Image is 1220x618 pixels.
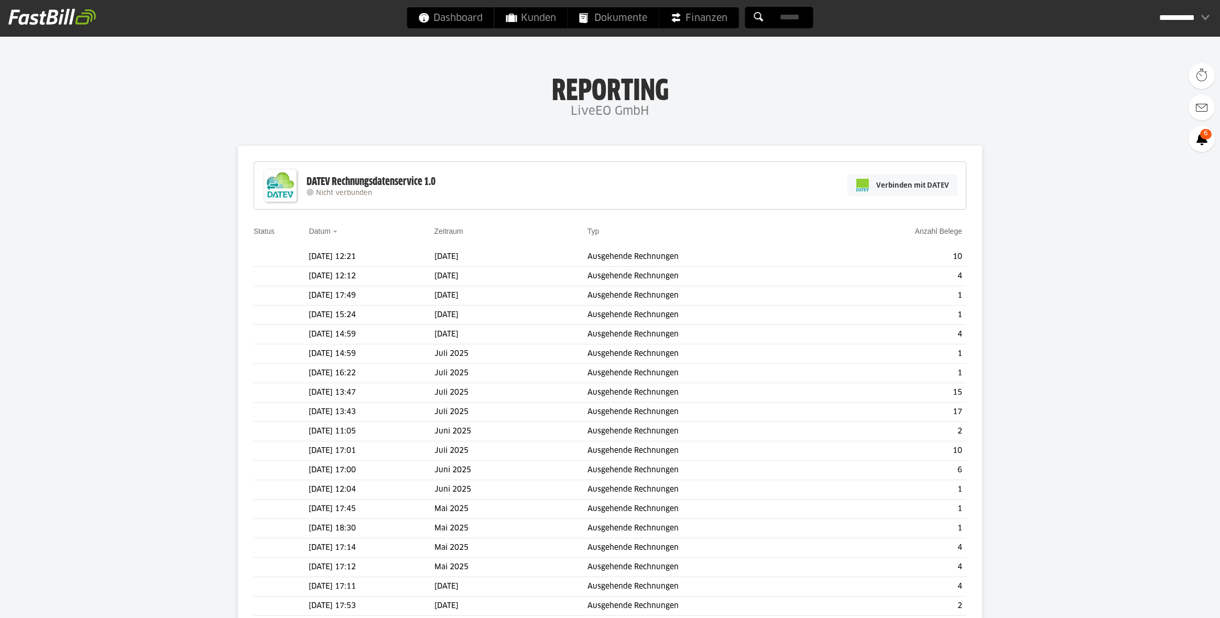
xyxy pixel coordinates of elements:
[434,227,463,235] a: Zeitraum
[587,577,830,597] td: Ausgehende Rechnungen
[587,480,830,500] td: Ausgehende Rechnungen
[587,403,830,422] td: Ausgehende Rechnungen
[1200,129,1212,139] span: 6
[830,480,966,500] td: 1
[434,267,587,286] td: [DATE]
[254,227,275,235] a: Status
[309,422,434,441] td: [DATE] 11:05
[587,267,830,286] td: Ausgehende Rechnungen
[495,7,568,28] a: Kunden
[587,500,830,519] td: Ausgehende Rechnungen
[830,247,966,267] td: 10
[830,441,966,461] td: 10
[830,577,966,597] td: 4
[830,344,966,364] td: 1
[309,383,434,403] td: [DATE] 13:47
[830,519,966,538] td: 1
[434,286,587,306] td: [DATE]
[587,558,830,577] td: Ausgehende Rechnungen
[309,480,434,500] td: [DATE] 12:04
[309,577,434,597] td: [DATE] 17:11
[830,286,966,306] td: 1
[587,597,830,616] td: Ausgehende Rechnungen
[830,597,966,616] td: 2
[434,461,587,480] td: Juni 2025
[434,519,587,538] td: Mai 2025
[587,306,830,325] td: Ausgehende Rechnungen
[333,231,340,233] img: sort_desc.gif
[434,577,587,597] td: [DATE]
[915,227,962,235] a: Anzahl Belege
[830,538,966,558] td: 4
[309,558,434,577] td: [DATE] 17:12
[587,441,830,461] td: Ausgehende Rechnungen
[309,267,434,286] td: [DATE] 12:12
[434,364,587,383] td: Juli 2025
[587,286,830,306] td: Ausgehende Rechnungen
[434,403,587,422] td: Juli 2025
[580,7,647,28] span: Dokumente
[309,500,434,519] td: [DATE] 17:45
[587,461,830,480] td: Ausgehende Rechnungen
[587,422,830,441] td: Ausgehende Rechnungen
[307,175,435,189] div: DATEV Rechnungsdatenservice 1.0
[659,7,739,28] a: Finanzen
[568,7,659,28] a: Dokumente
[1084,587,1210,613] iframe: Opens a widget where you can find more information
[434,441,587,461] td: Juli 2025
[830,403,966,422] td: 17
[434,500,587,519] td: Mai 2025
[316,190,372,197] span: Nicht verbunden
[309,519,434,538] td: [DATE] 18:30
[1189,126,1215,152] a: 6
[506,7,556,28] span: Kunden
[587,383,830,403] td: Ausgehende Rechnungen
[587,247,830,267] td: Ausgehende Rechnungen
[830,461,966,480] td: 6
[434,538,587,558] td: Mai 2025
[434,422,587,441] td: Juni 2025
[847,174,958,196] a: Verbinden mit DATEV
[856,179,869,191] img: pi-datev-logo-farbig-24.svg
[434,383,587,403] td: Juli 2025
[309,247,434,267] td: [DATE] 12:21
[587,227,600,235] a: Typ
[434,247,587,267] td: [DATE]
[587,325,830,344] td: Ausgehende Rechnungen
[309,344,434,364] td: [DATE] 14:59
[309,325,434,344] td: [DATE] 14:59
[830,383,966,403] td: 15
[419,7,483,28] span: Dashboard
[309,538,434,558] td: [DATE] 17:14
[587,519,830,538] td: Ausgehende Rechnungen
[8,8,96,25] img: fastbill_logo_white.png
[407,7,494,28] a: Dashboard
[309,403,434,422] td: [DATE] 13:43
[830,364,966,383] td: 1
[309,597,434,616] td: [DATE] 17:53
[830,422,966,441] td: 2
[587,538,830,558] td: Ausgehende Rechnungen
[830,500,966,519] td: 1
[309,364,434,383] td: [DATE] 16:22
[830,325,966,344] td: 4
[309,461,434,480] td: [DATE] 17:00
[830,306,966,325] td: 1
[830,558,966,577] td: 4
[434,558,587,577] td: Mai 2025
[830,267,966,286] td: 4
[105,74,1115,101] h1: Reporting
[309,441,434,461] td: [DATE] 17:01
[259,165,301,207] img: DATEV-Datenservice Logo
[876,180,949,190] span: Verbinden mit DATEV
[309,286,434,306] td: [DATE] 17:49
[434,480,587,500] td: Juni 2025
[309,227,330,235] a: Datum
[434,325,587,344] td: [DATE]
[309,306,434,325] td: [DATE] 15:24
[434,344,587,364] td: Juli 2025
[671,7,727,28] span: Finanzen
[434,306,587,325] td: [DATE]
[434,597,587,616] td: [DATE]
[587,344,830,364] td: Ausgehende Rechnungen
